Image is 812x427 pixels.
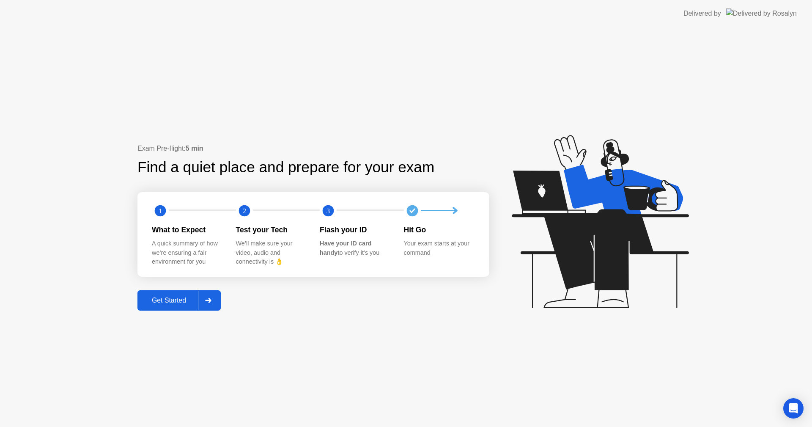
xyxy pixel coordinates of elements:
div: Your exam starts at your command [404,239,475,257]
text: 2 [242,207,246,215]
div: Hit Go [404,224,475,235]
div: Get Started [140,297,198,304]
div: A quick summary of how we’re ensuring a fair environment for you [152,239,222,267]
div: What to Expect [152,224,222,235]
div: Exam Pre-flight: [137,143,489,154]
button: Get Started [137,290,221,311]
div: Find a quiet place and prepare for your exam [137,156,436,179]
b: Have your ID card handy [320,240,371,256]
b: 5 min [186,145,203,152]
div: to verify it’s you [320,239,390,257]
div: We’ll make sure your video, audio and connectivity is 👌 [236,239,307,267]
img: Delivered by Rosalyn [726,8,797,18]
div: Open Intercom Messenger [783,398,804,419]
div: Delivered by [683,8,721,19]
div: Flash your ID [320,224,390,235]
div: Test your Tech [236,224,307,235]
text: 3 [326,207,330,215]
text: 1 [159,207,162,215]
